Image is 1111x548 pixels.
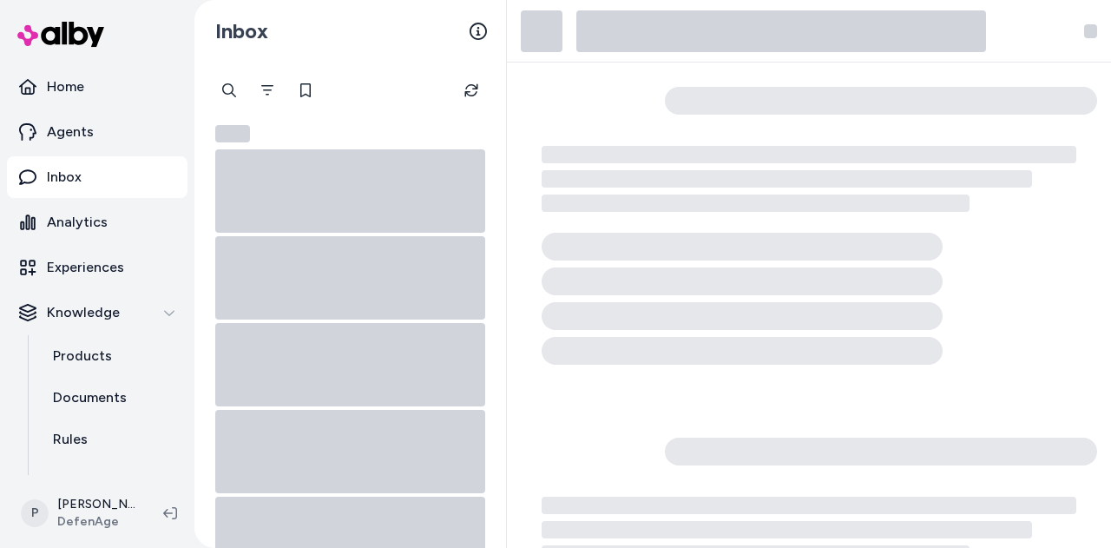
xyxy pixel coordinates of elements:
a: Agents [7,111,187,153]
a: Home [7,66,187,108]
p: Inbox [47,167,82,188]
h2: Inbox [215,18,268,44]
span: DefenAge [57,513,135,531]
button: P[PERSON_NAME]DefenAge [10,485,149,541]
p: Verified Q&As [53,471,144,492]
a: Products [36,335,187,377]
p: Analytics [47,212,108,233]
p: Products [53,346,112,366]
p: Home [47,76,84,97]
p: Agents [47,122,94,142]
a: Experiences [7,247,187,288]
img: alby Logo [17,22,104,47]
a: Analytics [7,201,187,243]
p: Documents [53,387,127,408]
a: Rules [36,419,187,460]
p: [PERSON_NAME] [57,496,135,513]
button: Knowledge [7,292,187,333]
a: Documents [36,377,187,419]
a: Inbox [7,156,187,198]
button: Refresh [454,73,489,108]
button: Filter [250,73,285,108]
p: Knowledge [47,302,120,323]
p: Experiences [47,257,124,278]
span: P [21,499,49,527]
a: Verified Q&As [36,460,187,502]
p: Rules [53,429,88,450]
